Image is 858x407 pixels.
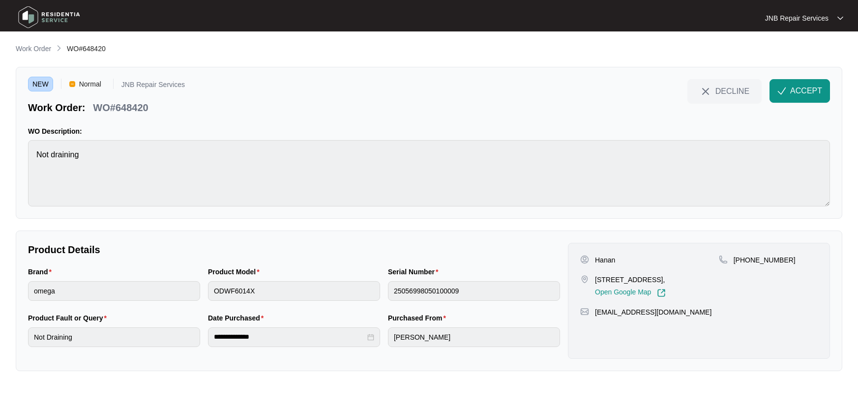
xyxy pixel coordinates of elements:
input: Product Fault or Query [28,327,200,347]
input: Date Purchased [214,332,365,342]
a: Open Google Map [595,289,666,297]
label: Purchased From [388,313,450,323]
p: [EMAIL_ADDRESS][DOMAIN_NAME] [595,307,711,317]
span: ACCEPT [790,85,822,97]
img: map-pin [580,307,589,316]
p: WO#648420 [93,101,148,115]
p: Product Details [28,243,560,257]
p: [PHONE_NUMBER] [734,255,796,265]
input: Product Model [208,281,380,301]
img: Link-External [657,289,666,297]
p: Hanan [595,255,615,265]
label: Serial Number [388,267,442,277]
span: NEW [28,77,53,91]
img: chevron-right [55,44,63,52]
input: Brand [28,281,200,301]
img: residentia service logo [15,2,84,32]
input: Purchased From [388,327,560,347]
img: map-pin [719,255,728,264]
p: JNB Repair Services [765,13,828,23]
label: Date Purchased [208,313,267,323]
p: [STREET_ADDRESS], [595,275,666,285]
img: close-Icon [700,86,711,97]
label: Product Fault or Query [28,313,111,323]
textarea: Not draining [28,140,830,206]
input: Serial Number [388,281,560,301]
span: WO#648420 [67,45,106,53]
span: DECLINE [715,86,749,96]
img: user-pin [580,255,589,264]
p: WO Description: [28,126,830,136]
button: check-IconACCEPT [769,79,830,103]
p: Work Order [16,44,51,54]
label: Product Model [208,267,264,277]
label: Brand [28,267,56,277]
img: dropdown arrow [837,16,843,21]
p: JNB Repair Services [121,81,185,91]
a: Work Order [14,44,53,55]
span: Normal [75,77,105,91]
img: check-Icon [777,87,786,95]
img: Vercel Logo [69,81,75,87]
button: close-IconDECLINE [687,79,762,103]
img: map-pin [580,275,589,284]
p: Work Order: [28,101,85,115]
